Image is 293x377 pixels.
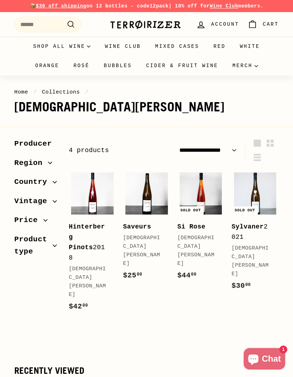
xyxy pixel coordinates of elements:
[232,170,279,299] a: Sold out Sylvaner2021[DEMOGRAPHIC_DATA][PERSON_NAME]
[14,193,57,213] button: Vintage
[263,20,279,28] span: Cart
[14,195,53,207] span: Vintage
[14,214,43,226] span: Price
[177,234,217,268] div: [DEMOGRAPHIC_DATA][PERSON_NAME]
[96,56,139,75] a: Bubbles
[232,223,264,230] b: Sylvaner
[232,222,272,242] div: 2021
[14,232,57,263] button: Product type
[14,2,279,10] p: 📦 on 12 bottles - code | 10% off for members.
[211,20,239,28] span: Account
[26,37,98,56] summary: Shop all wine
[14,366,279,376] div: Recently viewed
[69,170,116,319] a: Hinterberg Pinots2018[DEMOGRAPHIC_DATA][PERSON_NAME]
[245,282,250,287] sup: 00
[14,100,279,114] h1: [DEMOGRAPHIC_DATA][PERSON_NAME]
[123,271,142,280] span: $25
[232,206,258,215] div: Sold out
[98,37,148,56] a: Wine Club
[225,56,265,75] summary: Merch
[14,157,48,169] span: Region
[191,272,197,277] sup: 00
[14,136,57,155] button: Producer
[139,56,225,75] a: Cider & Fruit Wine
[137,272,142,277] sup: 00
[83,303,88,308] sup: 00
[148,37,206,56] a: Mixed Cases
[177,170,224,288] a: Sold out Si Rose [DEMOGRAPHIC_DATA][PERSON_NAME]
[177,271,197,280] span: $44
[14,155,57,175] button: Region
[14,89,28,95] a: Home
[83,89,90,95] span: /
[69,222,109,263] div: 2018
[42,89,80,95] a: Collections
[14,138,57,150] span: Producer
[14,212,57,232] button: Price
[14,174,57,193] button: Country
[66,56,97,75] a: Rosé
[69,223,105,251] b: Hinterberg Pinots
[192,14,243,35] a: Account
[14,176,53,188] span: Country
[69,265,109,299] div: [DEMOGRAPHIC_DATA][PERSON_NAME]
[242,348,287,371] inbox-online-store-chat: Shopify online store chat
[178,206,204,215] div: Sold out
[207,37,233,56] a: Red
[123,223,151,230] b: Saveurs
[14,88,279,96] nav: breadcrumbs
[232,244,272,278] div: [DEMOGRAPHIC_DATA][PERSON_NAME]
[31,89,39,95] span: /
[177,223,205,230] b: Si Rose
[123,170,170,288] a: Saveurs [DEMOGRAPHIC_DATA][PERSON_NAME]
[28,56,66,75] a: Orange
[243,14,283,35] a: Cart
[69,145,174,156] div: 4 products
[210,3,238,9] a: Wine Club
[36,3,86,9] span: $30 off shipping
[69,302,88,311] span: $42
[233,37,267,56] a: White
[14,233,53,257] span: Product type
[232,282,251,290] span: $30
[150,3,169,9] strong: 12pack
[123,234,163,268] div: [DEMOGRAPHIC_DATA][PERSON_NAME]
